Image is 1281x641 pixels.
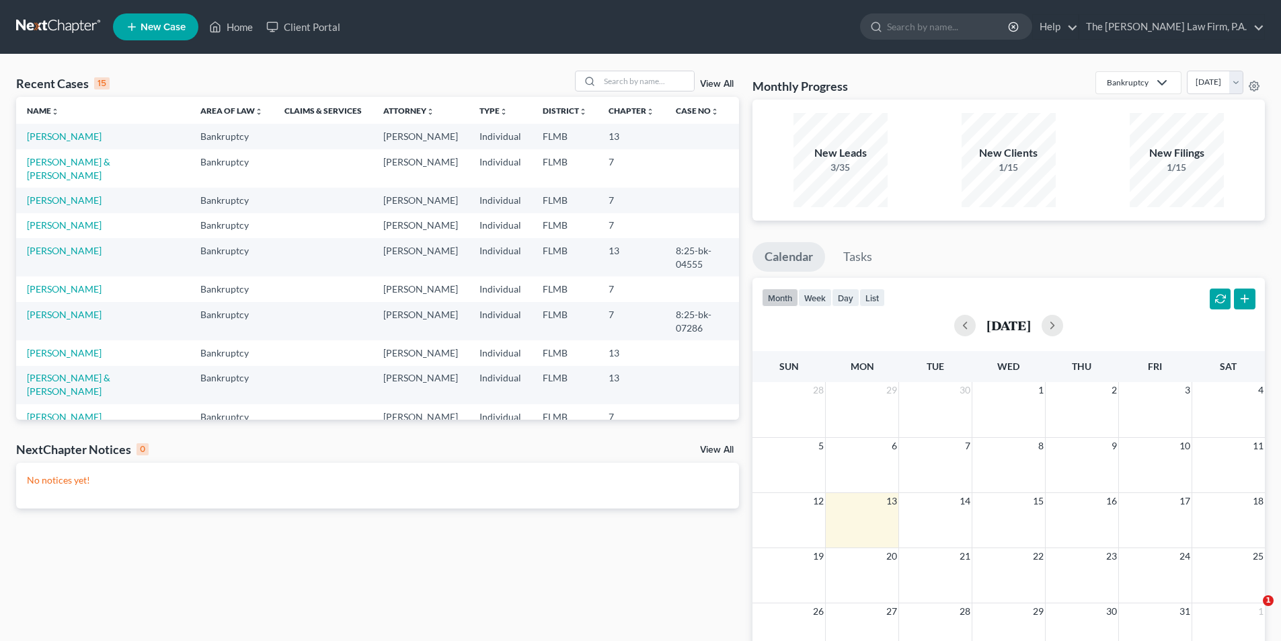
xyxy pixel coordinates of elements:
td: 13 [598,238,665,276]
td: 13 [598,124,665,149]
td: 13 [598,366,665,404]
span: Tue [927,361,944,372]
td: [PERSON_NAME] [373,238,469,276]
i: unfold_more [255,108,263,116]
span: 16 [1105,493,1118,509]
div: New Clients [962,145,1056,161]
a: Case Nounfold_more [676,106,719,116]
iframe: Intercom live chat [1235,595,1268,628]
span: 3 [1183,382,1192,398]
td: FLMB [532,404,598,429]
a: View All [700,79,734,89]
td: 7 [598,213,665,238]
input: Search by name... [887,14,1010,39]
td: FLMB [532,302,598,340]
span: 4 [1257,382,1265,398]
td: [PERSON_NAME] [373,404,469,429]
a: [PERSON_NAME] [27,194,102,206]
a: [PERSON_NAME] [27,245,102,256]
td: 7 [598,149,665,188]
span: Sun [779,361,799,372]
span: 5 [817,438,825,454]
a: Typeunfold_more [479,106,508,116]
span: 6 [890,438,898,454]
td: Bankruptcy [190,188,274,213]
th: Claims & Services [274,97,373,124]
td: Bankruptcy [190,340,274,365]
span: 14 [958,493,972,509]
div: Recent Cases [16,75,110,91]
span: 13 [885,493,898,509]
a: [PERSON_NAME] [27,283,102,295]
i: unfold_more [51,108,59,116]
button: day [832,289,859,307]
a: [PERSON_NAME] [27,219,102,231]
a: Districtunfold_more [543,106,587,116]
a: Client Portal [260,15,347,39]
span: 28 [812,382,825,398]
td: FLMB [532,276,598,301]
td: Bankruptcy [190,124,274,149]
td: FLMB [532,366,598,404]
span: 24 [1178,548,1192,564]
span: 27 [885,603,898,619]
td: Individual [469,149,532,188]
td: Bankruptcy [190,149,274,188]
td: 7 [598,302,665,340]
button: list [859,289,885,307]
td: 8:25-bk-07286 [665,302,739,340]
button: month [762,289,798,307]
td: 8:25-bk-04555 [665,238,739,276]
span: 30 [958,382,972,398]
span: 15 [1032,493,1045,509]
td: [PERSON_NAME] [373,149,469,188]
i: unfold_more [500,108,508,116]
div: 15 [94,77,110,89]
td: 7 [598,276,665,301]
span: 23 [1105,548,1118,564]
span: Sat [1220,361,1237,372]
span: Wed [997,361,1019,372]
td: [PERSON_NAME] [373,366,469,404]
div: NextChapter Notices [16,441,149,457]
span: 21 [958,548,972,564]
i: unfold_more [646,108,654,116]
span: 28 [958,603,972,619]
span: New Case [141,22,186,32]
td: Individual [469,340,532,365]
a: Nameunfold_more [27,106,59,116]
div: Bankruptcy [1107,77,1149,88]
a: Area of Lawunfold_more [200,106,263,116]
span: 20 [885,548,898,564]
td: Individual [469,238,532,276]
span: Mon [851,361,874,372]
span: 29 [885,382,898,398]
td: Bankruptcy [190,404,274,429]
h3: Monthly Progress [752,78,848,94]
a: Tasks [831,242,884,272]
td: Bankruptcy [190,276,274,301]
td: [PERSON_NAME] [373,340,469,365]
td: Bankruptcy [190,213,274,238]
span: 25 [1251,548,1265,564]
a: Calendar [752,242,825,272]
td: [PERSON_NAME] [373,276,469,301]
td: Individual [469,188,532,213]
i: unfold_more [579,108,587,116]
td: Individual [469,404,532,429]
td: [PERSON_NAME] [373,213,469,238]
span: 30 [1105,603,1118,619]
td: FLMB [532,238,598,276]
span: 17 [1178,493,1192,509]
span: 1 [1263,595,1274,606]
a: [PERSON_NAME] [27,309,102,320]
td: Individual [469,213,532,238]
td: [PERSON_NAME] [373,302,469,340]
a: [PERSON_NAME] & [PERSON_NAME] [27,156,110,181]
td: FLMB [532,340,598,365]
td: 13 [598,340,665,365]
td: Individual [469,276,532,301]
h2: [DATE] [986,318,1031,332]
td: Bankruptcy [190,366,274,404]
button: week [798,289,832,307]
